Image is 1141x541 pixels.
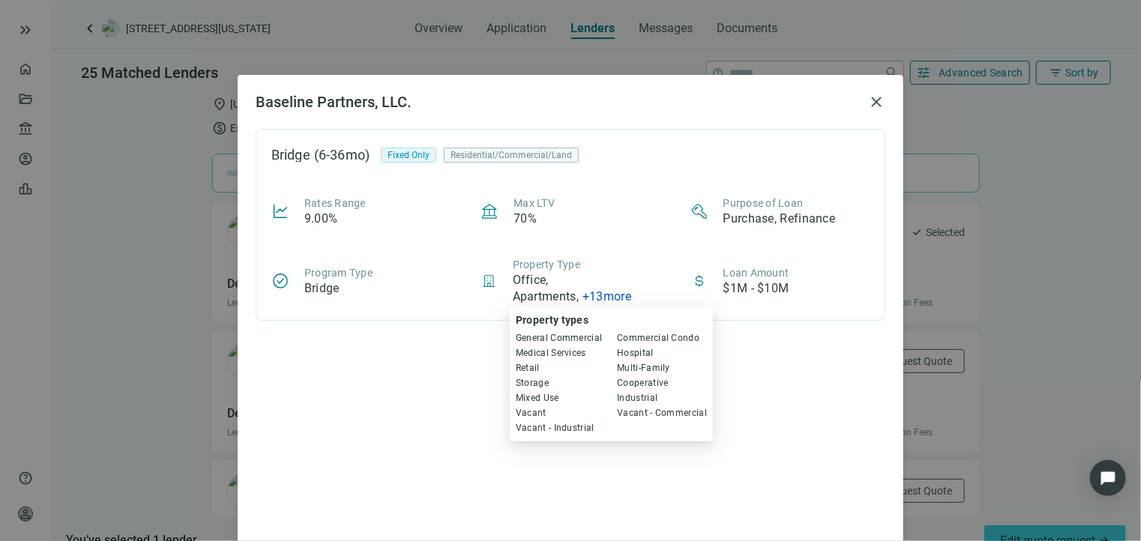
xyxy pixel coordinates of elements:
[516,360,602,375] span: Retail
[516,390,602,405] span: Mixed Use
[723,267,789,279] span: Loan Amount
[256,93,861,111] h2: Baseline Partners, LLC.
[513,259,580,270] span: Property Type
[1090,460,1126,496] div: Open Intercom Messenger
[304,267,373,279] span: Program Type
[723,211,836,227] article: Purchase, Refinance
[516,345,602,360] span: Medical Services
[271,148,310,163] div: Bridge
[582,289,631,303] span: + 13 more
[867,93,885,111] button: close
[513,273,579,303] span: Office, Apartments ,
[304,280,340,297] article: Bridge
[514,197,555,209] span: Max LTV
[514,211,537,227] article: 70%
[516,405,602,420] span: Vacant
[617,330,707,345] span: Commercial Condo
[444,148,579,163] div: Residential/Commercial/Land
[617,375,707,390] span: Cooperative
[617,405,707,420] span: Vacant - Commercial
[304,197,366,209] span: Rates Range
[617,345,707,360] span: Hospital
[516,375,602,390] span: Storage
[310,145,381,166] div: (6-36mo)
[617,390,707,405] span: Industrial
[388,148,430,163] span: Fixed Only
[516,312,707,327] div: Property types
[617,360,707,375] span: Multi-Family
[516,420,602,435] span: Vacant - Industrial
[723,280,789,297] article: $1M - $10M
[516,330,602,345] span: General Commercial
[723,197,804,209] span: Purpose of Loan
[304,211,338,227] article: 9.00%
